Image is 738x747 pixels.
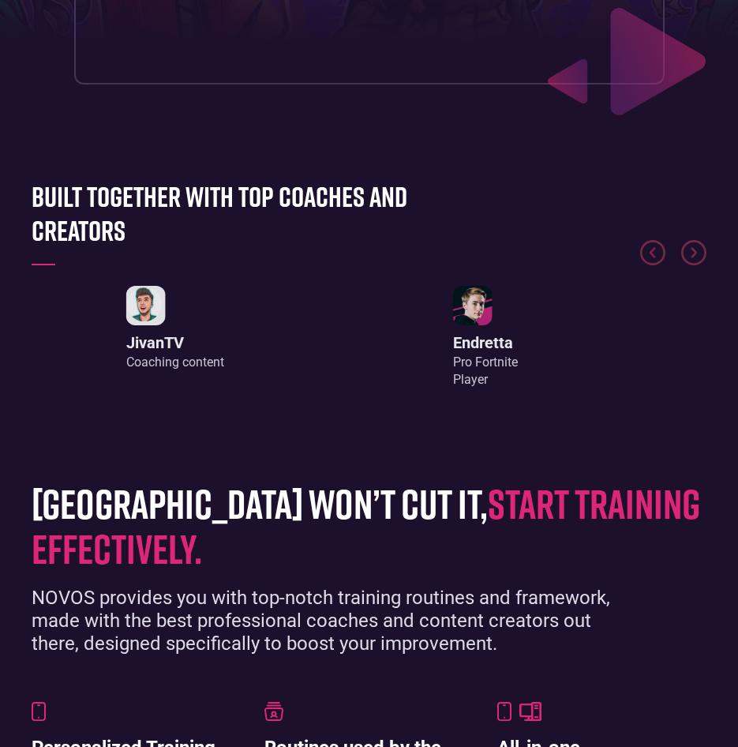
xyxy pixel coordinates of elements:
div: Pro Fortnite Player [453,354,518,389]
span: start training effectively. [32,479,700,572]
h3: JivanTV [126,333,224,352]
div: 8 / 8 [32,286,318,389]
div: Next slide [681,240,706,265]
div: Next slide [681,240,706,280]
div: 1 / 8 [342,286,628,389]
div: NOVOS provides you with top-notch training routines and framework, made with the best professiona... [32,587,639,655]
h1: [GEOGRAPHIC_DATA] won’t cut it, [32,481,706,571]
a: EndrettaPro FortnitePlayer [453,286,518,389]
a: JivanTVCoaching content [126,286,224,372]
div: Coaching content [126,354,224,371]
h3: Endretta [453,333,518,352]
div: Previous slide [640,240,665,280]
